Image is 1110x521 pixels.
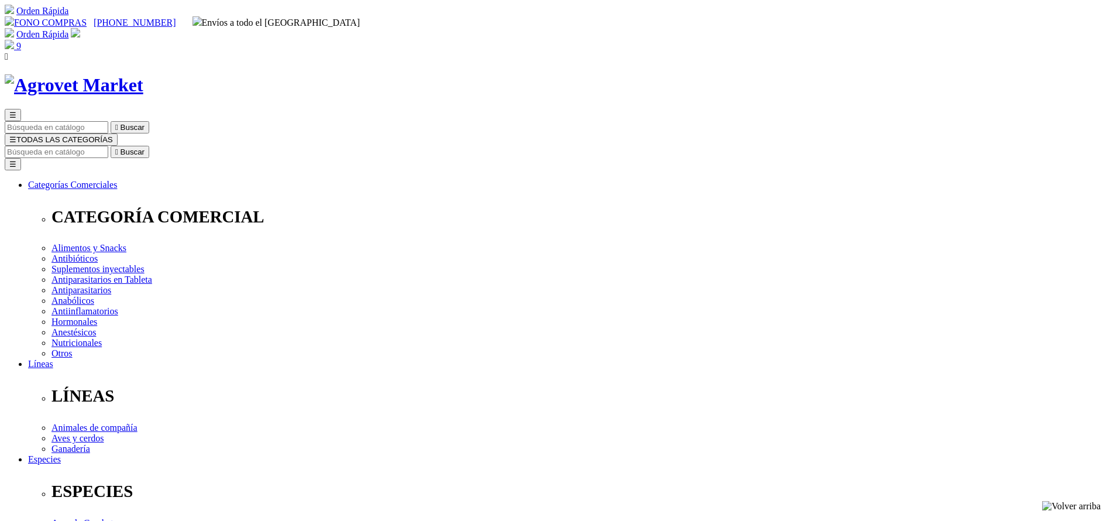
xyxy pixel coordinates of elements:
[5,16,14,26] img: phone.svg
[51,433,104,443] a: Aves y cerdos
[193,18,360,28] span: Envíos a todo el [GEOGRAPHIC_DATA]
[5,74,143,96] img: Agrovet Market
[94,18,176,28] a: [PHONE_NUMBER]
[5,52,8,61] i: 
[51,386,1105,406] p: LÍNEAS
[5,40,14,49] img: shopping-bag.svg
[71,28,80,37] img: user.svg
[51,296,94,306] a: Anabólicos
[5,109,21,121] button: ☰
[193,16,202,26] img: delivery-truck.svg
[115,123,118,132] i: 
[111,146,149,158] button:  Buscar
[51,243,126,253] a: Alimentos y Snacks
[115,148,118,156] i: 
[9,111,16,119] span: ☰
[5,146,108,158] input: Buscar
[51,275,152,285] a: Antiparasitarios en Tableta
[1042,501,1101,512] img: Volver arriba
[5,18,87,28] a: FONO COMPRAS
[5,158,21,170] button: ☰
[16,29,68,39] a: Orden Rápida
[16,6,68,16] a: Orden Rápida
[5,28,14,37] img: shopping-cart.svg
[51,482,1105,501] p: ESPECIES
[28,359,53,369] a: Líneas
[51,207,1105,227] p: CATEGORÍA COMERCIAL
[111,121,149,133] button:  Buscar
[5,5,14,14] img: shopping-cart.svg
[28,180,117,190] a: Categorías Comerciales
[51,285,111,295] a: Antiparasitarios
[51,306,118,316] a: Antiinflamatorios
[9,135,16,144] span: ☰
[121,148,145,156] span: Buscar
[71,29,80,39] a: Acceda a su cuenta de cliente
[51,444,90,454] a: Ganadería
[51,348,73,358] a: Otros
[51,327,96,337] a: Anestésicos
[5,133,118,146] button: ☰TODAS LAS CATEGORÍAS
[51,338,102,348] a: Nutricionales
[16,41,21,51] span: 9
[28,454,61,464] a: Especies
[51,253,98,263] a: Antibióticos
[51,423,138,433] a: Animales de compañía
[5,121,108,133] input: Buscar
[51,264,145,274] a: Suplementos inyectables
[51,317,97,327] a: Hormonales
[121,123,145,132] span: Buscar
[5,41,21,51] a: 9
